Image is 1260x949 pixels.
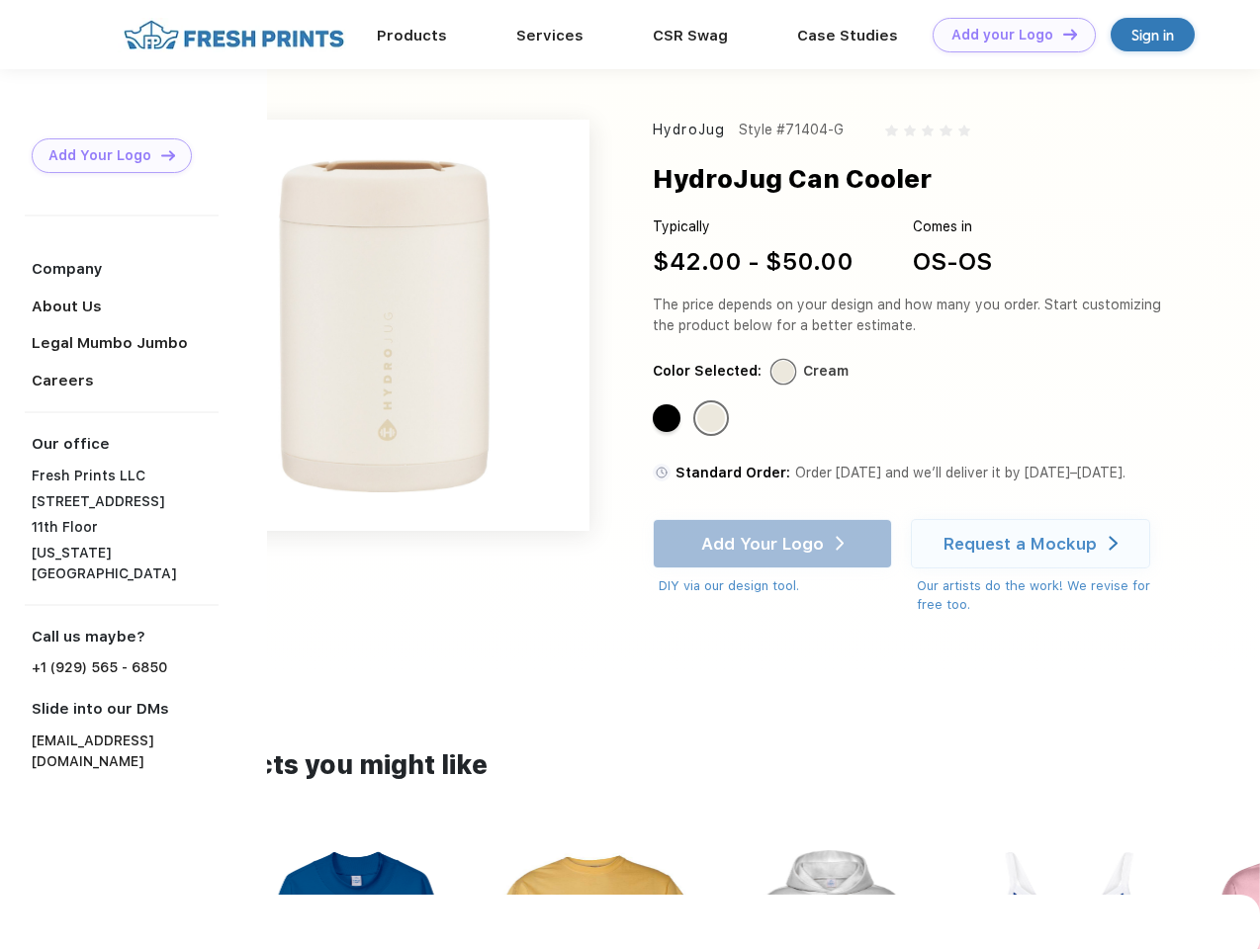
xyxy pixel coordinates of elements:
div: Slide into our DMs [32,698,219,721]
div: Call us maybe? [32,626,219,648]
a: Careers [32,372,94,389]
div: Color Selected: [653,361,762,382]
img: gray_star.svg [922,125,934,136]
div: OS-OS [913,244,992,280]
img: DT [161,150,175,161]
div: Our artists do the work! We revise for free too. [917,576,1169,615]
div: Cream [697,404,725,432]
div: HydroJug Can Cooler [653,160,932,198]
div: DIY via our design tool. [659,576,892,596]
img: gray_star.svg [958,125,970,136]
div: Cream [803,361,849,382]
div: HydroJug [653,120,725,140]
a: [EMAIL_ADDRESS][DOMAIN_NAME] [32,731,219,772]
img: gray_star.svg [885,125,897,136]
img: DT [1063,29,1077,40]
a: Legal Mumbo Jumbo [32,334,188,352]
img: white arrow [1109,536,1118,551]
a: Products [377,27,447,44]
div: Comes in [913,216,992,237]
div: [STREET_ADDRESS] [32,491,219,512]
img: fo%20logo%202.webp [118,18,350,52]
a: +1 (929) 565 - 6850 [32,657,167,678]
div: Request a Mockup [944,534,1097,554]
div: Add Your Logo [48,147,151,164]
div: The price depends on your design and how many you order. Start customizing the product below for ... [653,295,1169,336]
img: func=resize&h=640 [178,120,589,531]
span: Order [DATE] and we’ll deliver it by [DATE]–[DATE]. [795,465,1125,480]
div: $42.00 - $50.00 [653,244,854,280]
div: 11th Floor [32,517,219,538]
span: Standard Order: [675,465,790,480]
img: standard order [653,464,671,481]
div: Typically [653,216,854,237]
div: Black [653,404,680,432]
a: Sign in [1111,18,1195,51]
div: Sign in [1131,24,1174,46]
img: gray_star.svg [904,125,916,136]
div: Fresh Prints LLC [32,466,219,486]
a: About Us [32,298,102,315]
div: Add your Logo [951,27,1053,43]
div: Other products you might like [96,746,1163,785]
img: gray_star.svg [940,125,951,136]
div: Style #71404-G [739,120,844,140]
div: Our office [32,433,219,456]
div: [US_STATE][GEOGRAPHIC_DATA] [32,543,219,584]
div: Company [32,258,219,281]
